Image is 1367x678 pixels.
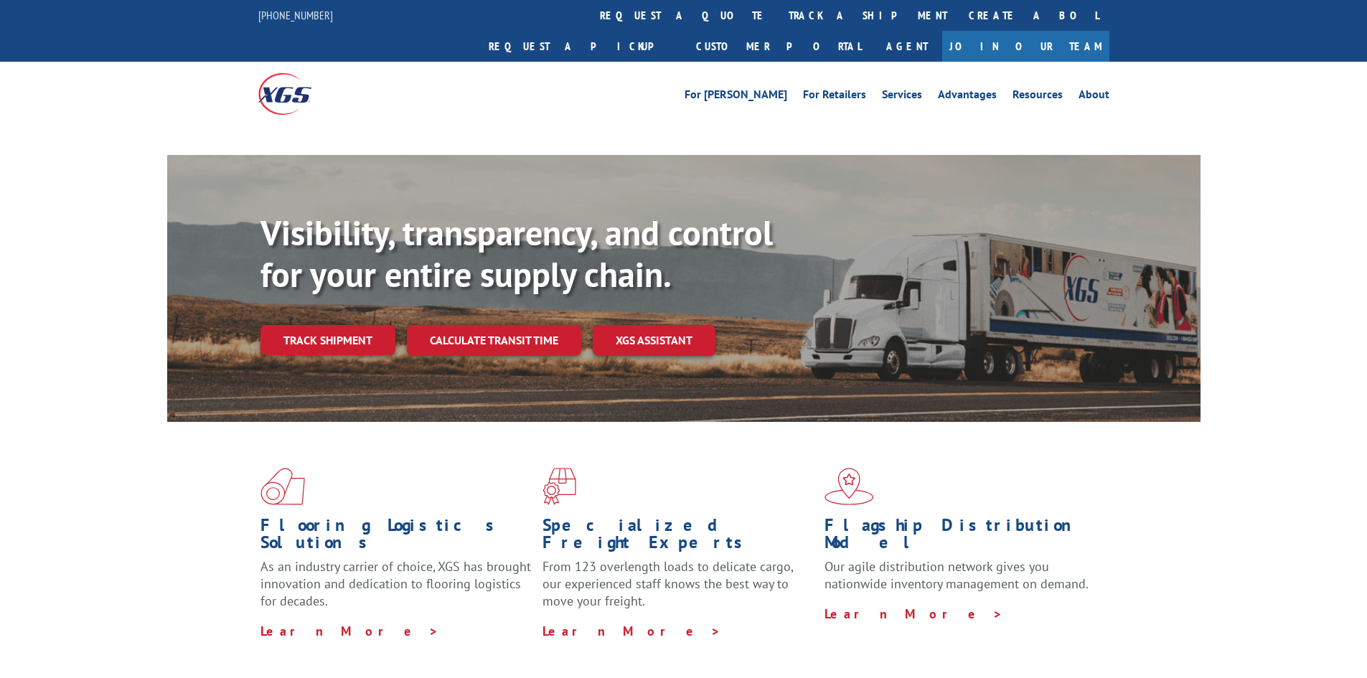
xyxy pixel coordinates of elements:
img: xgs-icon-focused-on-flooring-red [542,468,576,505]
p: From 123 overlength loads to delicate cargo, our experienced staff knows the best way to move you... [542,558,814,622]
a: Join Our Team [942,31,1109,62]
a: Track shipment [260,325,395,355]
b: Visibility, transparency, and control for your entire supply chain. [260,210,773,296]
a: Resources [1013,89,1063,105]
span: Our agile distribution network gives you nationwide inventory management on demand. [825,558,1089,592]
a: Request a pickup [478,31,685,62]
a: About [1079,89,1109,105]
img: xgs-icon-flagship-distribution-model-red [825,468,874,505]
img: xgs-icon-total-supply-chain-intelligence-red [260,468,305,505]
a: Customer Portal [685,31,872,62]
a: XGS ASSISTANT [593,325,715,356]
a: For [PERSON_NAME] [685,89,787,105]
a: Agent [872,31,942,62]
a: Services [882,89,922,105]
a: Calculate transit time [407,325,581,356]
a: [PHONE_NUMBER] [258,8,333,22]
a: Learn More > [260,623,439,639]
h1: Flagship Distribution Model [825,517,1096,558]
h1: Flooring Logistics Solutions [260,517,532,558]
span: As an industry carrier of choice, XGS has brought innovation and dedication to flooring logistics... [260,558,531,609]
a: Learn More > [825,606,1003,622]
a: Advantages [938,89,997,105]
h1: Specialized Freight Experts [542,517,814,558]
a: For Retailers [803,89,866,105]
a: Learn More > [542,623,721,639]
